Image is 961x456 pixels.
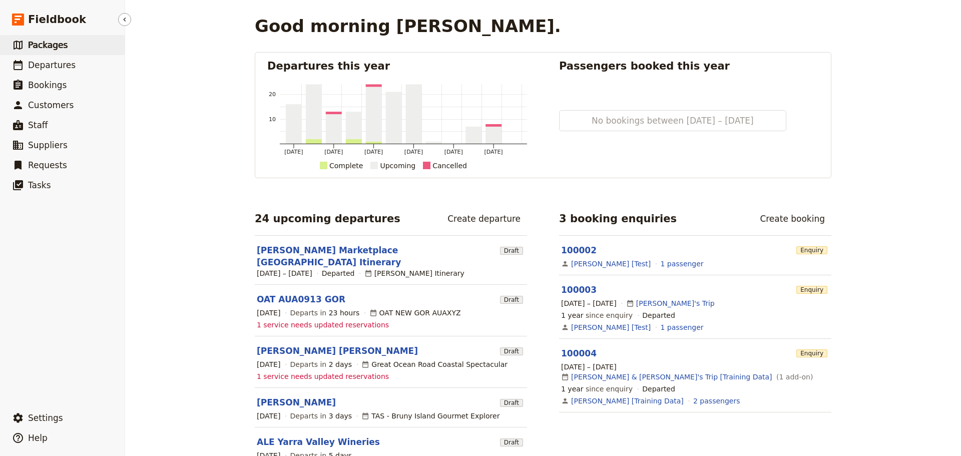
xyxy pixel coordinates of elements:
tspan: [DATE] [324,149,343,155]
span: Customers [28,100,74,110]
a: [PERSON_NAME]'s Trip [636,298,715,308]
tspan: [DATE] [404,149,423,155]
span: [DATE] – [DATE] [257,268,312,278]
span: 1 year [561,385,584,393]
tspan: [DATE] [364,149,383,155]
a: View the passengers for this booking [660,322,703,332]
span: Departures [28,60,76,70]
span: ( 1 add-on ) [774,372,813,382]
span: 1 service needs updated reservations [257,371,389,381]
a: 100004 [561,348,597,358]
a: [PERSON_NAME] [Training Data] [571,396,684,406]
h2: Departures this year [267,59,527,74]
button: Hide menu [118,13,131,26]
div: [PERSON_NAME] Itinerary [364,268,464,278]
a: 100003 [561,285,597,295]
tspan: 10 [269,116,276,123]
tspan: [DATE] [485,149,503,155]
h2: Passengers booked this year [559,59,819,74]
a: ALE Yarra Valley Wineries [257,436,380,448]
div: Departed [642,310,675,320]
div: Departed [322,268,355,278]
a: [PERSON_NAME] Marketplace [GEOGRAPHIC_DATA] Itinerary [257,244,496,268]
span: Help [28,433,48,443]
a: [PERSON_NAME] [PERSON_NAME] [257,345,418,357]
span: Draft [500,247,523,255]
span: Staff [28,120,48,130]
tspan: [DATE] [444,149,463,155]
span: since enquiry [561,384,633,394]
a: [PERSON_NAME] [257,396,336,408]
span: Departs in [290,308,360,318]
span: Draft [500,347,523,355]
h2: 24 upcoming departures [255,211,400,226]
a: 100002 [561,245,597,255]
span: [DATE] [257,359,280,369]
span: Draft [500,438,523,446]
span: [DATE] [257,308,280,318]
span: Enquiry [796,349,827,357]
span: 1 year [561,311,584,319]
a: Create departure [441,210,527,227]
a: View the passengers for this booking [693,396,740,406]
div: Cancelled [432,160,467,172]
span: [DATE] – [DATE] [561,362,617,372]
a: Create booking [753,210,831,227]
span: No bookings between [DATE] – [DATE] [592,115,754,127]
span: Departs in [290,411,352,421]
span: Enquiry [796,246,827,254]
span: Fieldbook [28,12,86,27]
span: Departs in [290,359,352,369]
span: Tasks [28,180,51,190]
span: [DATE] – [DATE] [561,298,617,308]
span: Settings [28,413,63,423]
span: 3 days [329,412,352,420]
div: Departed [642,384,675,394]
div: OAT NEW GOR AUAXYZ [369,308,461,318]
span: Bookings [28,80,67,90]
span: 1 service needs updated reservations [257,320,389,330]
div: TAS - Bruny Island Gourmet Explorer [361,411,500,421]
tspan: [DATE] [284,149,303,155]
span: [DATE] [257,411,280,421]
h1: Good morning [PERSON_NAME]. [255,16,561,36]
span: 23 hours [329,309,360,317]
a: [PERSON_NAME] [Test] [571,322,651,332]
span: 2 days [329,360,352,368]
span: Enquiry [796,286,827,294]
h2: 3 booking enquiries [559,211,677,226]
div: Complete [329,160,363,172]
span: since enquiry [561,310,633,320]
div: Great Ocean Road Coastal Spectacular [361,359,508,369]
span: Draft [500,399,523,407]
a: [PERSON_NAME] & [PERSON_NAME]'s Trip [Training Data] [571,372,772,382]
span: Requests [28,160,67,170]
a: OAT AUA0913 GOR [257,293,345,305]
tspan: 20 [269,91,276,98]
span: Suppliers [28,140,68,150]
span: Packages [28,40,68,50]
span: Draft [500,296,523,304]
a: View the passengers for this booking [660,259,703,269]
div: Upcoming [380,160,415,172]
a: [PERSON_NAME] [Test] [571,259,651,269]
